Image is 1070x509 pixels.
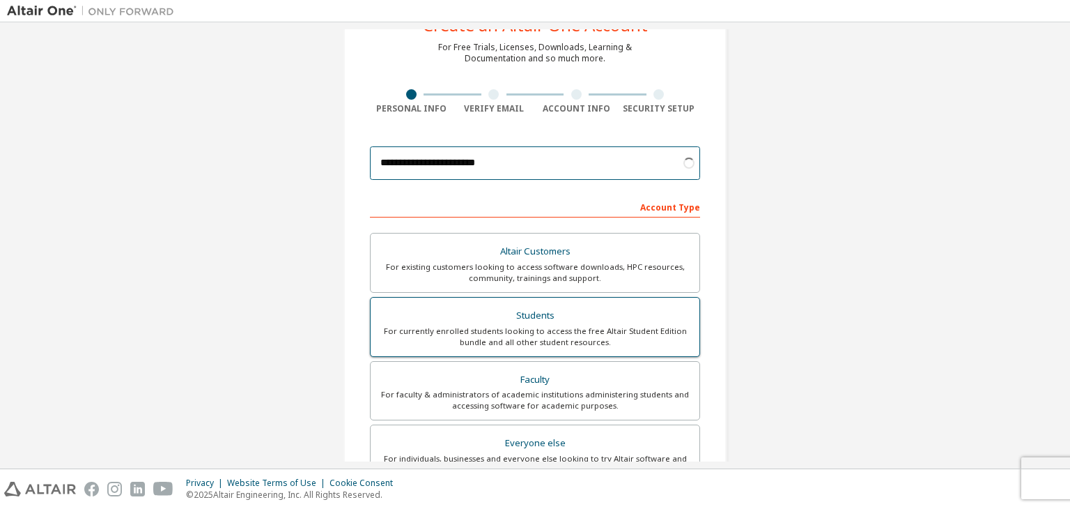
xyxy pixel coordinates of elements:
[453,103,536,114] div: Verify Email
[329,478,401,489] div: Cookie Consent
[370,195,700,218] div: Account Type
[379,261,691,284] div: For existing customers looking to access software downloads, HPC resources, community, trainings ...
[153,482,173,496] img: youtube.svg
[84,482,99,496] img: facebook.svg
[423,17,648,33] div: Create an Altair One Account
[107,482,122,496] img: instagram.svg
[379,370,691,390] div: Faculty
[438,42,632,64] div: For Free Trials, Licenses, Downloads, Learning & Documentation and so much more.
[379,326,691,348] div: For currently enrolled students looking to access the free Altair Student Edition bundle and all ...
[618,103,701,114] div: Security Setup
[7,4,181,18] img: Altair One
[186,489,401,501] p: © 2025 Altair Engineering, Inc. All Rights Reserved.
[227,478,329,489] div: Website Terms of Use
[535,103,618,114] div: Account Info
[186,478,227,489] div: Privacy
[130,482,145,496] img: linkedin.svg
[379,306,691,326] div: Students
[379,453,691,476] div: For individuals, businesses and everyone else looking to try Altair software and explore our prod...
[379,242,691,261] div: Altair Customers
[379,434,691,453] div: Everyone else
[379,389,691,411] div: For faculty & administrators of academic institutions administering students and accessing softwa...
[4,482,76,496] img: altair_logo.svg
[370,103,453,114] div: Personal Info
